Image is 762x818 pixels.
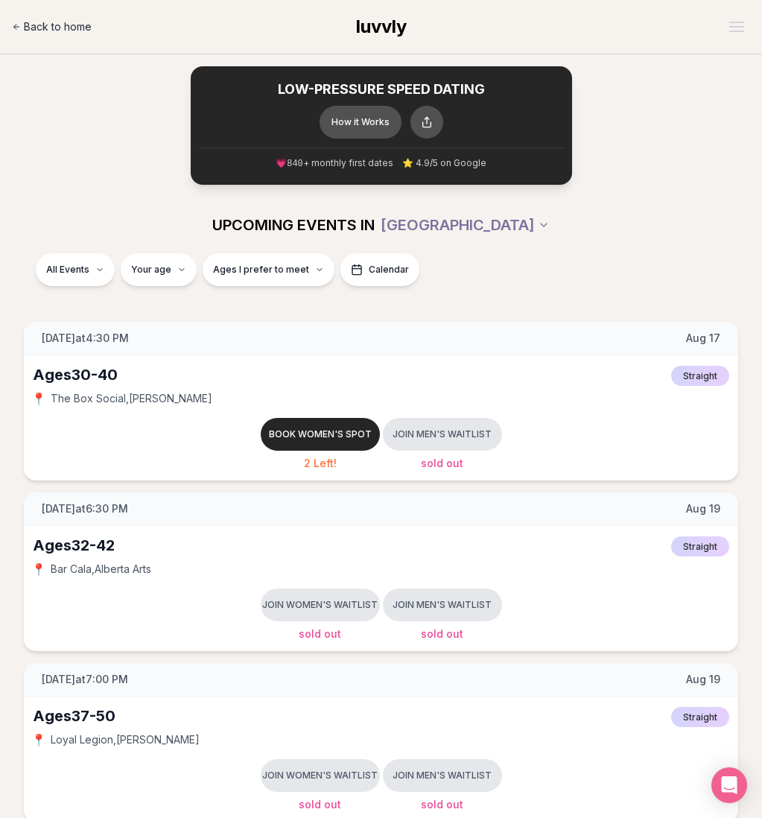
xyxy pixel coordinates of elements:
[33,535,115,556] div: Ages 32-42
[203,253,334,286] button: Ages I prefer to meet
[33,706,115,726] div: Ages 37-50
[421,457,463,469] span: Sold Out
[51,732,200,747] span: Loyal Legion , [PERSON_NAME]
[213,264,309,276] span: Ages I prefer to meet
[51,562,151,577] span: Bar Cala , Alberta Arts
[42,672,128,687] span: [DATE] at 7:00 PM
[686,672,720,687] span: Aug 19
[261,759,380,792] button: Join women's waitlist
[320,106,401,139] button: How it Works
[686,331,720,346] span: Aug 17
[121,253,197,286] button: Your age
[383,589,502,621] button: Join men's waitlist
[33,393,45,405] span: 📍
[36,253,115,286] button: All Events
[261,418,380,451] button: Book women's spot
[304,457,337,469] span: 2 Left!
[421,627,463,640] span: Sold Out
[212,215,375,235] span: UPCOMING EVENTS IN
[131,264,171,276] span: Your age
[671,536,729,557] span: Straight
[200,81,563,98] h2: LOW-PRESSURE SPEED DATING
[287,159,303,169] span: 840
[369,264,409,276] span: Calendar
[402,157,486,169] span: ⭐ 4.9/5 on Google
[33,734,45,746] span: 📍
[12,12,92,42] a: Back to home
[46,264,89,276] span: All Events
[383,418,502,451] button: Join men's waitlist
[42,501,128,516] span: [DATE] at 6:30 PM
[671,707,729,727] span: Straight
[299,627,341,640] span: Sold Out
[276,157,393,170] span: 💗 + monthly first dates
[299,798,341,811] span: Sold Out
[33,563,45,575] span: 📍
[671,366,729,386] span: Straight
[261,589,380,621] button: Join women's waitlist
[33,364,118,385] div: Ages 30-40
[356,15,407,39] a: luvvly
[723,16,750,38] button: Open menu
[42,331,129,346] span: [DATE] at 4:30 PM
[24,19,92,34] span: Back to home
[381,209,550,241] button: [GEOGRAPHIC_DATA]
[51,391,212,406] span: The Box Social , [PERSON_NAME]
[340,253,419,286] button: Calendar
[686,501,720,516] span: Aug 19
[356,16,407,37] span: luvvly
[421,798,463,811] span: Sold Out
[383,759,502,792] button: Join men's waitlist
[711,767,747,803] div: Open Intercom Messenger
